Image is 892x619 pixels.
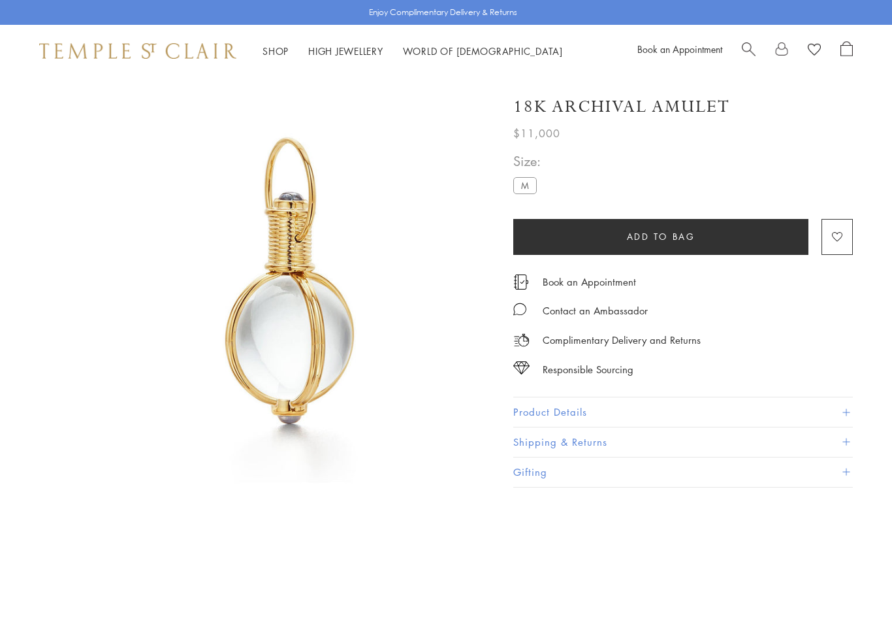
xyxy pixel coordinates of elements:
span: $11,000 [513,125,560,142]
div: Contact an Ambassador [543,303,648,319]
button: Add to bag [513,219,808,255]
img: icon_sourcing.svg [513,361,530,375]
label: M [513,177,537,193]
div: Responsible Sourcing [543,361,633,378]
img: icon_delivery.svg [513,332,530,348]
a: World of [DEMOGRAPHIC_DATA]World of [DEMOGRAPHIC_DATA] [403,44,563,58]
iframe: Gorgias live chat messenger [827,558,879,606]
p: Enjoy Complimentary Delivery & Returns [369,6,517,19]
img: icon_appointment.svg [513,275,529,290]
a: Book an Appointment [543,275,636,289]
span: Size: [513,150,542,172]
a: ShopShop [263,44,289,58]
img: Temple St. Clair [39,43,236,59]
img: MessageIcon-01_2.svg [513,303,526,316]
button: Gifting [513,458,853,487]
img: 18K Archival Amulet [85,77,494,486]
button: Shipping & Returns [513,427,853,457]
a: High JewelleryHigh Jewellery [308,44,383,58]
nav: Main navigation [263,43,563,59]
a: Open Shopping Bag [840,41,853,61]
a: Search [742,41,756,61]
a: Book an Appointment [637,42,722,56]
a: View Wishlist [808,41,821,61]
button: Product Details [513,397,853,427]
p: Complimentary Delivery and Returns [543,332,701,348]
h1: 18K Archival Amulet [513,95,730,118]
span: Add to bag [627,229,695,244]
